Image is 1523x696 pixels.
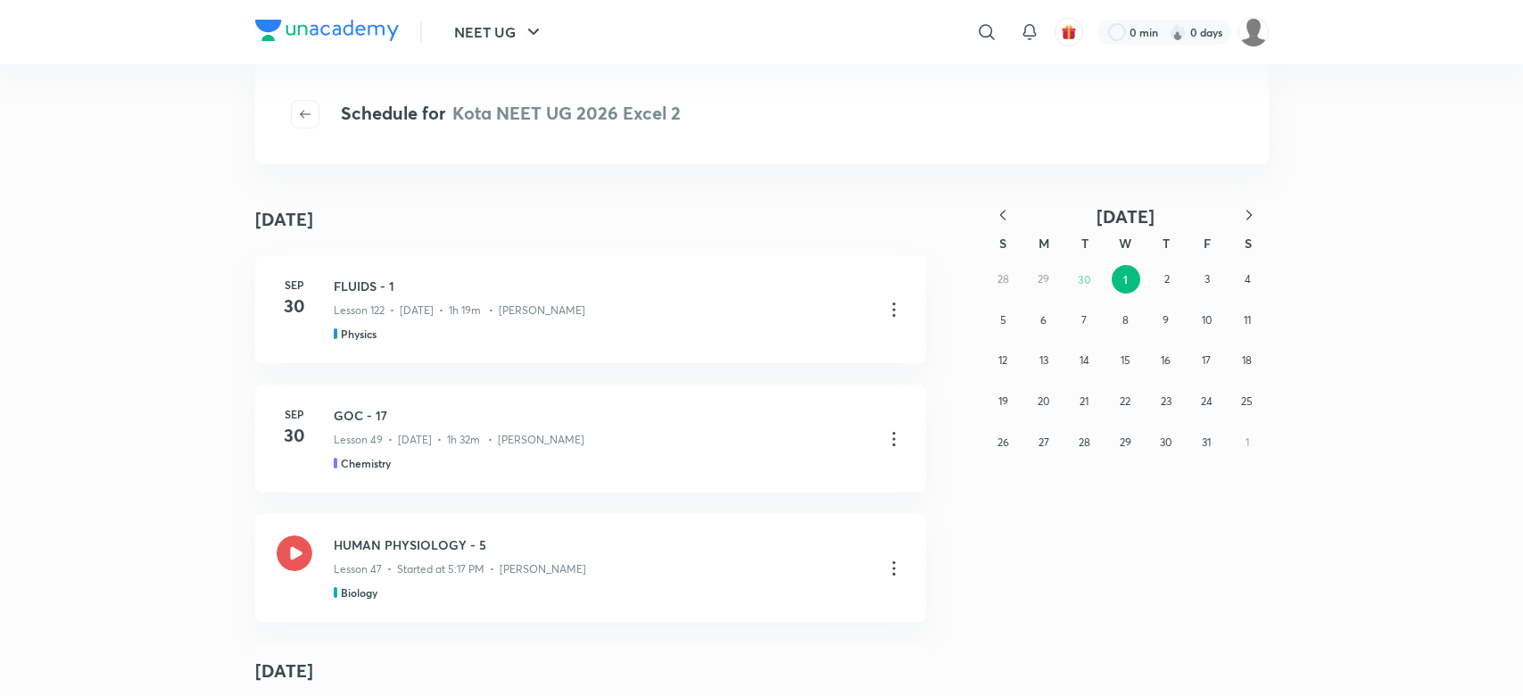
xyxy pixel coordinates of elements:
[1123,272,1128,286] abbr: October 1, 2025
[1070,346,1098,375] button: October 14, 2025
[1164,272,1170,286] abbr: October 2, 2025
[989,387,1017,416] button: October 19, 2025
[334,535,869,554] h3: HUMAN PHYSIOLOGY - 5
[1192,306,1221,335] button: October 10, 2025
[341,326,377,342] h5: Physics
[1204,272,1210,286] abbr: October 3, 2025
[1070,306,1098,335] button: October 7, 2025
[989,428,1017,457] button: October 26, 2025
[989,346,1017,375] button: October 12, 2025
[1030,306,1058,335] button: October 6, 2025
[1112,265,1140,294] button: October 1, 2025
[1111,306,1139,335] button: October 8, 2025
[1022,205,1229,228] button: [DATE]
[1152,387,1180,416] button: October 23, 2025
[1070,428,1098,457] button: October 28, 2025
[1000,313,1006,327] abbr: October 5, 2025
[1163,235,1170,252] abbr: Thursday
[1152,306,1180,335] button: October 9, 2025
[1111,428,1139,457] button: October 29, 2025
[1202,313,1212,327] abbr: October 10, 2025
[1192,387,1221,416] button: October 24, 2025
[1121,353,1130,367] abbr: October 15, 2025
[277,277,312,293] h6: Sep
[1081,235,1088,252] abbr: Tuesday
[1039,353,1048,367] abbr: October 13, 2025
[1160,435,1171,449] abbr: October 30, 2025
[277,293,312,319] h4: 30
[1202,353,1211,367] abbr: October 17, 2025
[1233,306,1262,335] button: October 11, 2025
[999,235,1006,252] abbr: Sunday
[1030,428,1058,457] button: October 27, 2025
[341,584,377,601] h5: Biology
[341,100,681,128] h4: Schedule for
[1233,346,1262,375] button: October 18, 2025
[1233,387,1262,416] button: October 25, 2025
[1192,346,1221,375] button: October 17, 2025
[1245,272,1251,286] abbr: October 4, 2025
[277,422,312,449] h4: 30
[1161,394,1171,408] abbr: October 23, 2025
[989,306,1017,335] button: October 5, 2025
[1152,346,1180,375] button: October 16, 2025
[1120,435,1131,449] abbr: October 29, 2025
[1080,353,1089,367] abbr: October 14, 2025
[1039,435,1049,449] abbr: October 27, 2025
[334,432,584,448] p: Lesson 49 • [DATE] • 1h 32m • [PERSON_NAME]
[1238,17,1269,47] img: Shahrukh Ansari
[1234,265,1262,294] button: October 4, 2025
[255,20,399,46] a: Company Logo
[998,394,1008,408] abbr: October 19, 2025
[255,385,926,493] a: Sep30GOC - 17Lesson 49 • [DATE] • 1h 32m • [PERSON_NAME]Chemistry
[1152,428,1180,457] button: October 30, 2025
[334,406,869,425] h3: GOC - 17
[1202,435,1211,449] abbr: October 31, 2025
[1163,313,1169,327] abbr: October 9, 2025
[1241,394,1253,408] abbr: October 25, 2025
[997,435,1009,449] abbr: October 26, 2025
[1192,428,1221,457] button: October 31, 2025
[255,255,926,363] a: Sep30FLUIDS - 1Lesson 122 • [DATE] • 1h 19m • [PERSON_NAME]Physics
[1111,346,1139,375] button: October 15, 2025
[1080,394,1088,408] abbr: October 21, 2025
[1242,353,1252,367] abbr: October 18, 2025
[1245,235,1252,252] abbr: Saturday
[1039,235,1049,252] abbr: Monday
[334,561,586,577] p: Lesson 47 • Started at 5:17 PM • [PERSON_NAME]
[334,277,869,295] h3: FLUIDS - 1
[998,353,1007,367] abbr: October 12, 2025
[1120,394,1130,408] abbr: October 22, 2025
[255,206,313,233] h4: [DATE]
[255,20,399,41] img: Company Logo
[1081,313,1087,327] abbr: October 7, 2025
[1169,23,1187,41] img: streak
[1030,346,1058,375] button: October 13, 2025
[1038,394,1049,408] abbr: October 20, 2025
[1111,387,1139,416] button: October 22, 2025
[1055,18,1083,46] button: avatar
[1244,313,1251,327] abbr: October 11, 2025
[1193,265,1221,294] button: October 3, 2025
[1161,353,1171,367] abbr: October 16, 2025
[277,406,312,422] h6: Sep
[1097,204,1155,228] span: [DATE]
[443,14,555,50] button: NEET UG
[1030,387,1058,416] button: October 20, 2025
[1201,394,1213,408] abbr: October 24, 2025
[1079,435,1090,449] abbr: October 28, 2025
[255,514,926,622] a: HUMAN PHYSIOLOGY - 5Lesson 47 • Started at 5:17 PM • [PERSON_NAME]Biology
[1061,24,1077,40] img: avatar
[452,101,681,125] span: Kota NEET UG 2026 Excel 2
[1204,235,1211,252] abbr: Friday
[1070,387,1098,416] button: October 21, 2025
[1119,235,1131,252] abbr: Wednesday
[341,455,391,471] h5: Chemistry
[1122,313,1129,327] abbr: October 8, 2025
[334,302,585,319] p: Lesson 122 • [DATE] • 1h 19m • [PERSON_NAME]
[1040,313,1047,327] abbr: October 6, 2025
[1153,265,1181,294] button: October 2, 2025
